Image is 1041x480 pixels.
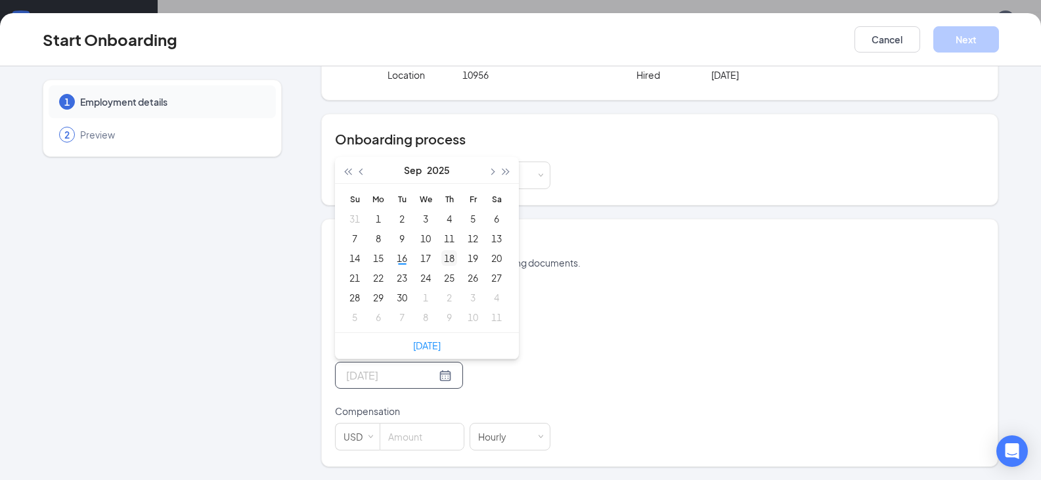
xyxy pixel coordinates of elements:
div: 23 [394,270,410,286]
td: 2025-09-15 [366,248,390,268]
div: 8 [370,230,386,246]
div: 11 [489,309,504,325]
input: Amount [380,424,464,450]
a: [DATE] [413,339,441,351]
span: Employment details [80,95,263,108]
td: 2025-10-03 [461,288,485,307]
th: Sa [485,189,508,209]
div: 9 [441,309,457,325]
div: 20 [489,250,504,266]
div: 19 [465,250,481,266]
td: 2025-09-10 [414,229,437,248]
div: 1 [370,211,386,227]
p: Compensation [335,404,550,418]
div: 8 [418,309,433,325]
p: This information is used to create onboarding documents. [335,256,985,269]
td: 2025-09-30 [390,288,414,307]
h4: Employment details [335,235,985,253]
div: 17 [418,250,433,266]
div: 4 [489,290,504,305]
span: 1 [64,95,70,108]
div: 4 [441,211,457,227]
td: 2025-09-29 [366,288,390,307]
div: 2 [441,290,457,305]
th: Tu [390,189,414,209]
td: 2025-09-17 [414,248,437,268]
td: 2025-10-04 [485,288,508,307]
td: 2025-09-16 [390,248,414,268]
div: 5 [465,211,481,227]
div: 16 [394,250,410,266]
th: We [414,189,437,209]
div: 3 [465,290,481,305]
td: 2025-08-31 [343,209,366,229]
div: 29 [370,290,386,305]
div: 10 [418,230,433,246]
div: 6 [489,211,504,227]
td: 2025-09-09 [390,229,414,248]
div: 6 [370,309,386,325]
div: 11 [441,230,457,246]
div: 14 [347,250,363,266]
td: 2025-09-04 [437,209,461,229]
td: 2025-09-25 [437,268,461,288]
td: 2025-09-08 [366,229,390,248]
td: 2025-09-22 [366,268,390,288]
th: Fr [461,189,485,209]
button: Sep [404,157,422,183]
div: 12 [465,230,481,246]
td: 2025-09-28 [343,288,366,307]
div: 21 [347,270,363,286]
td: 2025-09-20 [485,248,508,268]
div: 22 [370,270,386,286]
td: 2025-10-02 [437,288,461,307]
td: 2025-09-12 [461,229,485,248]
td: 2025-09-24 [414,268,437,288]
td: 2025-09-02 [390,209,414,229]
td: 2025-09-26 [461,268,485,288]
td: 2025-10-11 [485,307,508,327]
td: 2025-10-10 [461,307,485,327]
div: 10 [465,309,481,325]
td: 2025-09-21 [343,268,366,288]
th: Th [437,189,461,209]
div: 31 [347,211,363,227]
button: 2025 [427,157,450,183]
div: 26 [465,270,481,286]
div: 2 [394,211,410,227]
td: 2025-09-18 [437,248,461,268]
span: Preview [80,128,263,141]
div: 25 [441,270,457,286]
div: Open Intercom Messenger [996,435,1028,467]
div: 7 [347,230,363,246]
td: 2025-10-01 [414,288,437,307]
td: 2025-09-23 [390,268,414,288]
div: 1 [418,290,433,305]
td: 2025-10-06 [366,307,390,327]
div: 28 [347,290,363,305]
button: Cancel [854,26,920,53]
td: 2025-09-03 [414,209,437,229]
th: Su [343,189,366,209]
td: 2025-09-13 [485,229,508,248]
div: USD [343,424,372,450]
td: 2025-09-07 [343,229,366,248]
h4: Onboarding process [335,130,985,148]
p: Location [388,68,462,81]
div: 5 [347,309,363,325]
div: 30 [394,290,410,305]
p: [DATE] [711,68,860,81]
div: 3 [418,211,433,227]
td: 2025-09-01 [366,209,390,229]
div: 9 [394,230,410,246]
td: 2025-10-05 [343,307,366,327]
p: Hired [636,68,711,81]
div: 18 [441,250,457,266]
th: Mo [366,189,390,209]
td: 2025-10-08 [414,307,437,327]
td: 2025-09-27 [485,268,508,288]
div: 13 [489,230,504,246]
td: 2025-09-19 [461,248,485,268]
div: 7 [394,309,410,325]
div: Hourly [478,424,516,450]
